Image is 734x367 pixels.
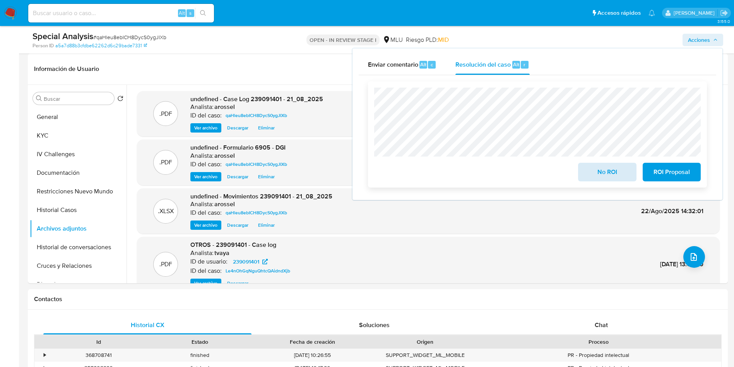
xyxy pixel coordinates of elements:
[674,9,717,17] p: antonio.rossel@mercadolibre.com
[420,61,426,68] span: Alt
[190,172,221,181] button: Ver archivo
[688,34,710,46] span: Acciones
[227,124,248,132] span: Descargar
[190,258,228,265] p: ID de usuario:
[431,61,433,68] span: c
[306,34,380,45] p: OPEN - IN REVIEW STAGE I
[228,257,272,266] a: 239091401
[595,320,608,329] span: Chat
[597,9,641,17] span: Accesos rápidos
[438,35,449,44] span: MID
[380,338,471,346] div: Origen
[214,103,235,111] h6: arossel
[30,257,127,275] button: Cruces y Relaciones
[223,172,252,181] button: Descargar
[254,172,279,181] button: Eliminar
[258,173,275,181] span: Eliminar
[36,95,42,102] button: Buscar
[30,238,127,257] button: Historial de conversaciones
[158,207,174,215] p: .XLSX
[513,61,519,68] span: Alt
[226,208,287,217] span: qaHleu8ebICH8DycS0ygJIXb
[226,160,287,169] span: qaHleu8ebICH8DycS0ygJIXb
[194,221,217,229] span: Ver archivo
[117,95,123,104] button: Volver al orden por defecto
[190,95,323,103] span: undefined - Case Log 239091401 - 21_08_2025
[524,61,525,68] span: r
[30,219,127,238] button: Archivos adjuntos
[190,152,214,160] p: Analista:
[34,65,99,73] h1: Información de Usuario
[717,18,730,24] span: 3.155.0
[190,103,214,111] p: Analista:
[223,279,252,288] button: Descargar
[254,221,279,230] button: Eliminar
[222,208,290,217] a: qaHleu8ebICH8DycS0ygJIXb
[226,111,287,120] span: qaHleu8ebICH8DycS0ygJIXb
[194,124,217,132] span: Ver archivo
[190,209,222,217] p: ID del caso:
[214,249,229,257] h6: tvaya
[190,123,221,133] button: Ver archivo
[190,143,286,152] span: undefined - Formulario 6905 - DGI
[578,163,636,181] button: No ROI
[30,201,127,219] button: Historial Casos
[222,266,293,276] a: Le4nOhGqNguQhtcQAidndXjb
[190,200,214,208] p: Analista:
[149,349,251,362] div: finished
[189,9,192,17] span: s
[30,275,127,294] button: Direcciones
[683,246,705,268] button: upload-file
[455,60,511,69] span: Resolución del caso
[227,221,248,229] span: Descargar
[648,10,655,16] a: Notificaciones
[256,338,369,346] div: Fecha de creación
[179,9,185,17] span: Alt
[190,192,332,201] span: undefined - Movimientos 239091401 - 21_08_2025
[28,8,214,18] input: Buscar usuario o caso...
[195,8,211,19] button: search-icon
[643,163,701,181] button: ROI Proposal
[406,36,449,44] span: Riesgo PLD:
[720,9,728,17] a: Salir
[190,221,221,230] button: Ver archivo
[48,349,149,362] div: 368708741
[258,221,275,229] span: Eliminar
[190,240,276,249] span: OTROS - 239091401 - Case log
[359,320,390,329] span: Soluciones
[190,160,222,168] p: ID del caso:
[55,42,147,49] a: a5a7d88b3cfdbe62262d6c29bade7331
[30,182,127,201] button: Restricciones Nuevo Mundo
[190,267,222,275] p: ID del caso:
[233,257,259,266] span: 239091401
[159,110,172,118] p: .PDF
[131,320,164,329] span: Historial CX
[190,279,221,288] button: Ver archivo
[258,124,275,132] span: Eliminar
[227,173,248,181] span: Descargar
[30,108,127,126] button: General
[660,260,703,269] span: [DATE] 13:05:40
[44,95,111,102] input: Buscar
[251,349,375,362] div: [DATE] 10:26:55
[194,279,217,287] span: Ver archivo
[481,338,716,346] div: Proceso
[588,164,626,181] span: No ROI
[159,260,172,269] p: .PDF
[190,112,222,119] p: ID del caso:
[222,160,290,169] a: qaHleu8ebICH8DycS0ygJIXb
[155,338,245,346] div: Estado
[683,34,723,46] button: Acciones
[53,338,144,346] div: Id
[222,111,290,120] a: qaHleu8ebICH8DycS0ygJIXb
[226,266,290,276] span: Le4nOhGqNguQhtcQAidndXjb
[30,126,127,145] button: KYC
[214,200,235,208] h6: arossel
[375,349,476,362] div: SUPPORT_WIDGET_ML_MOBILE
[383,36,403,44] div: MLU
[30,145,127,164] button: IV Challenges
[34,295,722,303] h1: Contactos
[227,279,248,287] span: Descargar
[33,30,93,42] b: Special Analysis
[44,351,46,359] div: •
